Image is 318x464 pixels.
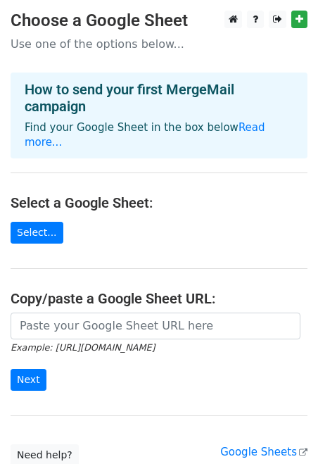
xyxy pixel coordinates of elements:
[11,222,63,244] a: Select...
[25,81,293,115] h4: How to send your first MergeMail campaign
[11,37,307,51] p: Use one of the options below...
[25,120,293,150] p: Find your Google Sheet in the box below
[11,194,307,211] h4: Select a Google Sheet:
[11,11,307,31] h3: Choose a Google Sheet
[11,290,307,307] h4: Copy/paste a Google Sheet URL:
[25,121,265,149] a: Read more...
[220,446,307,458] a: Google Sheets
[11,313,300,339] input: Paste your Google Sheet URL here
[11,342,155,353] small: Example: [URL][DOMAIN_NAME]
[11,369,46,391] input: Next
